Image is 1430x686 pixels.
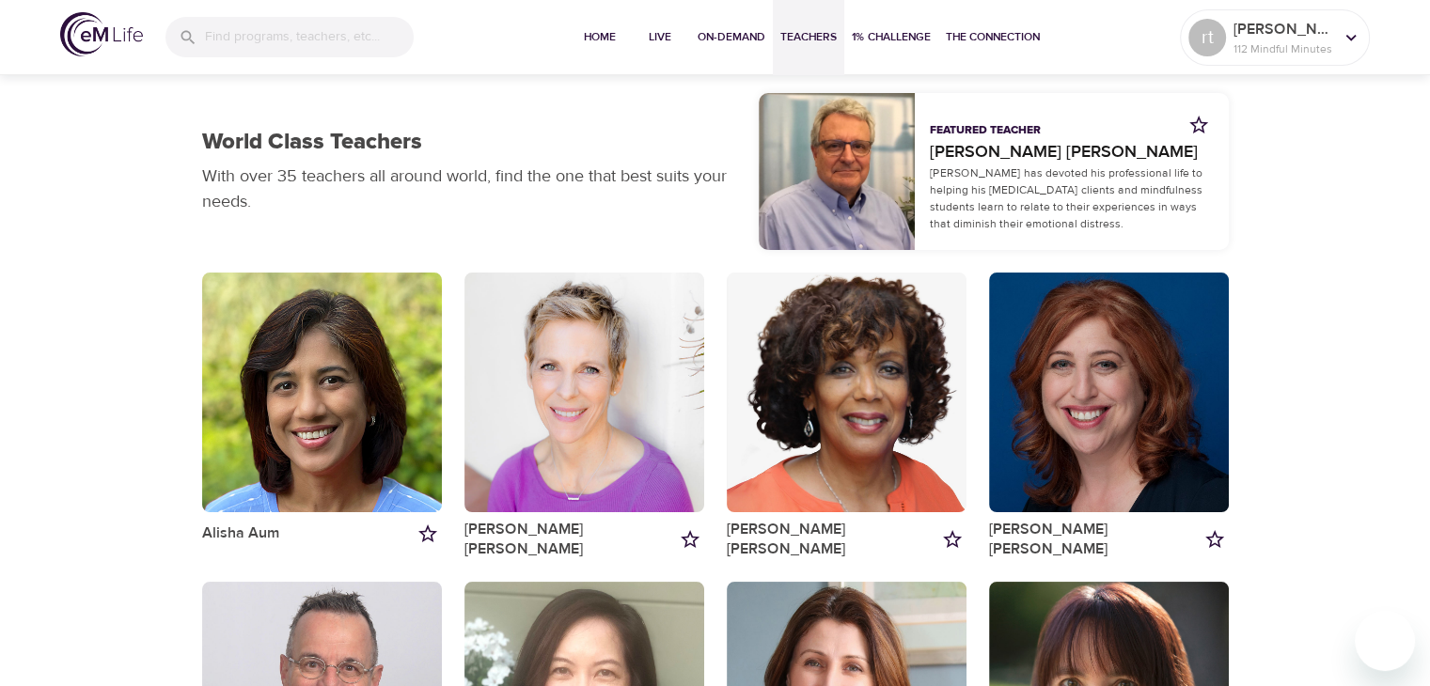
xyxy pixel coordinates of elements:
a: [PERSON_NAME] [PERSON_NAME] [989,520,1201,560]
input: Find programs, teachers, etc... [205,17,414,57]
a: [PERSON_NAME] [PERSON_NAME] [930,139,1213,164]
h1: World Class Teachers [202,129,422,156]
a: [PERSON_NAME] [PERSON_NAME] [464,520,676,560]
p: 112 Mindful Minutes [1234,40,1333,57]
span: Home [577,27,622,47]
span: The Connection [946,27,1040,47]
button: Add to my favorites [414,520,442,548]
p: Featured Teacher [930,122,1041,139]
button: Add to my favorites [676,525,704,553]
a: Alisha Aum [202,523,280,543]
span: On-Demand [698,27,765,47]
button: Add to my favorites [1201,525,1229,553]
span: Teachers [780,27,837,47]
iframe: Button to launch messaging window [1355,611,1415,671]
p: With over 35 teachers all around world, find the one that best suits your needs. [202,164,736,214]
button: Add to my favorites [938,525,966,553]
a: [PERSON_NAME] [PERSON_NAME] [727,520,938,560]
div: rt [1188,19,1226,56]
img: logo [60,12,143,56]
p: [PERSON_NAME] [1234,18,1333,40]
button: Add to my favorites [1185,111,1213,139]
span: Live [637,27,683,47]
span: 1% Challenge [852,27,931,47]
p: [PERSON_NAME] has devoted his professional life to helping his [MEDICAL_DATA] clients and mindful... [930,164,1213,232]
